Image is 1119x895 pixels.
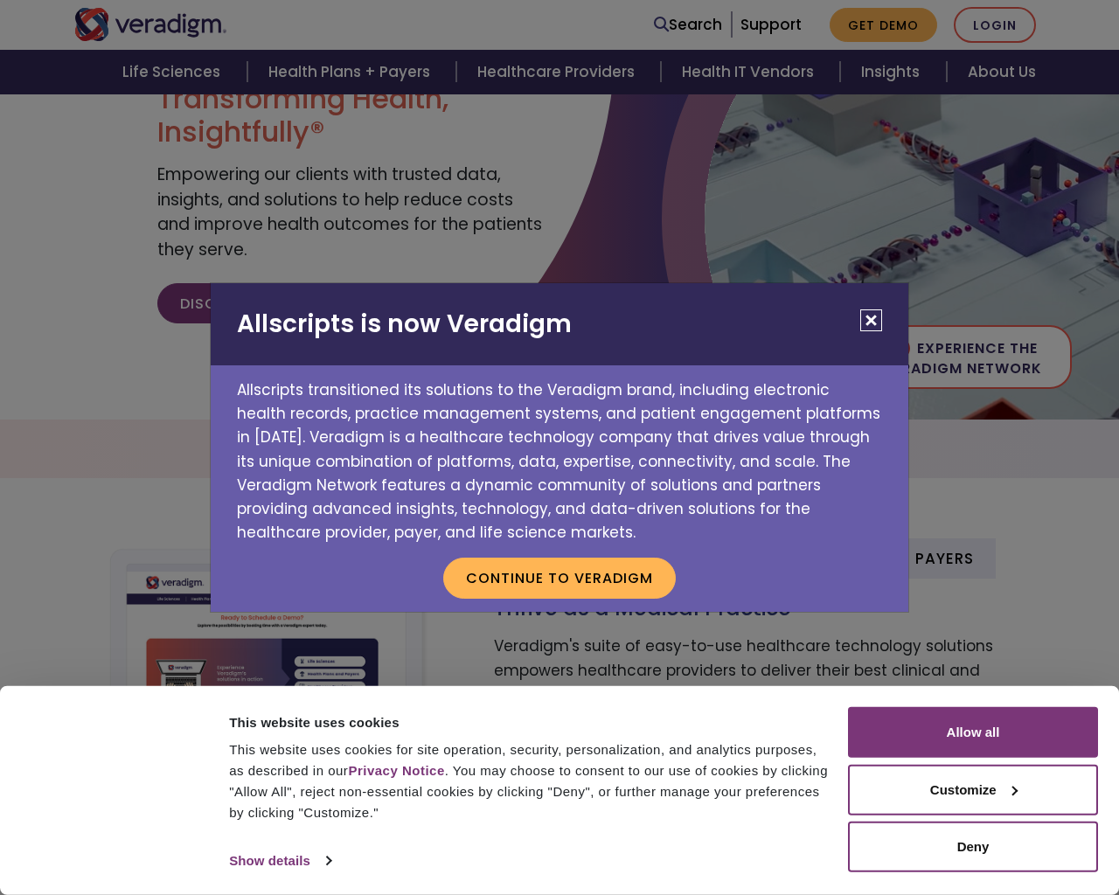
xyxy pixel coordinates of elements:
button: Allow all [848,707,1098,758]
button: Deny [848,822,1098,872]
a: Show details [229,848,330,874]
div: This website uses cookies [229,711,828,732]
h2: Allscripts is now Veradigm [211,283,908,365]
p: Allscripts transitioned its solutions to the Veradigm brand, including electronic health records,... [211,365,908,545]
button: Close [860,309,882,331]
a: Privacy Notice [348,763,444,778]
button: Customize [848,764,1098,815]
div: This website uses cookies for site operation, security, personalization, and analytics purposes, ... [229,739,828,823]
button: Continue to Veradigm [443,558,676,598]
